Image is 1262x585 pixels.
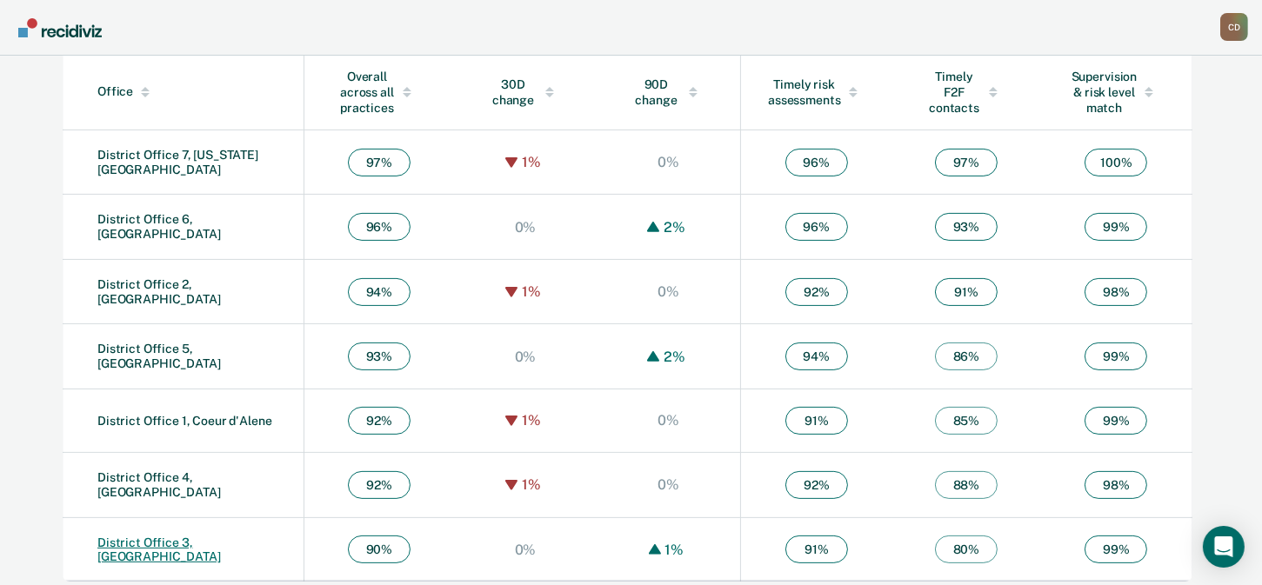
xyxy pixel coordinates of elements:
span: 99 % [1085,407,1147,435]
div: C D [1220,13,1248,41]
a: District Office 7, [US_STATE][GEOGRAPHIC_DATA] [97,148,258,176]
a: District Office 6, [GEOGRAPHIC_DATA] [97,212,221,241]
span: 85 % [935,407,998,435]
span: 86 % [935,342,998,370]
div: Open Intercom Messenger [1203,526,1245,568]
div: 0% [653,154,684,170]
span: 93 % [935,213,998,241]
span: 98 % [1085,278,1147,306]
a: District Office 4, [GEOGRAPHIC_DATA] [97,470,221,499]
span: 90 % [348,535,411,563]
div: 2% [659,219,690,236]
a: District Office 3, [GEOGRAPHIC_DATA] [97,535,221,564]
div: 1% [517,476,545,493]
div: 1% [517,412,545,429]
span: 91 % [785,407,848,435]
span: 96 % [785,149,848,176]
div: 1% [661,542,689,558]
span: 80 % [935,535,998,563]
span: 93 % [348,342,411,370]
div: 0% [653,476,684,493]
span: 88 % [935,471,998,499]
a: District Office 5, [GEOGRAPHIC_DATA] [97,342,221,370]
div: Timely F2F contacts [927,69,1005,116]
img: Recidiviz [18,18,102,37]
span: 98 % [1085,471,1147,499]
span: 94 % [348,278,411,306]
th: Toggle SortBy [63,55,304,130]
span: 91 % [785,535,848,563]
div: Timely risk assessments [776,76,858,108]
a: District Office 1, Coeur d'Alene [97,414,272,428]
th: Toggle SortBy [740,55,892,130]
div: 30D change [489,76,562,108]
button: Profile dropdown button [1220,13,1248,41]
span: 97 % [348,149,411,176]
div: 1% [517,154,545,170]
th: Toggle SortBy [1040,55,1192,130]
span: 91 % [935,278,998,306]
div: 0% [511,349,541,365]
div: 0% [511,219,541,236]
th: Toggle SortBy [597,55,740,130]
span: 99 % [1085,342,1147,370]
div: 0% [511,542,541,558]
th: Toggle SortBy [304,55,453,130]
span: 92 % [785,471,848,499]
span: 92 % [348,407,411,435]
span: 96 % [348,213,411,241]
div: 0% [653,412,684,429]
span: 94 % [785,342,848,370]
span: 100 % [1085,149,1147,176]
a: District Office 2, [GEOGRAPHIC_DATA] [97,277,221,306]
th: Toggle SortBy [454,55,597,130]
span: 92 % [785,278,848,306]
span: 99 % [1085,535,1147,563]
span: 92 % [348,471,411,499]
div: 0% [653,283,684,300]
th: Toggle SortBy [892,55,1040,130]
span: 96 % [785,213,848,241]
div: 90D change [631,76,704,108]
div: Office [97,84,297,99]
div: Supervision & risk level match [1075,69,1158,116]
div: 2% [659,349,690,365]
div: 1% [517,283,545,300]
span: 97 % [935,149,998,176]
span: 99 % [1085,213,1147,241]
div: Overall across all practices [339,69,419,116]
